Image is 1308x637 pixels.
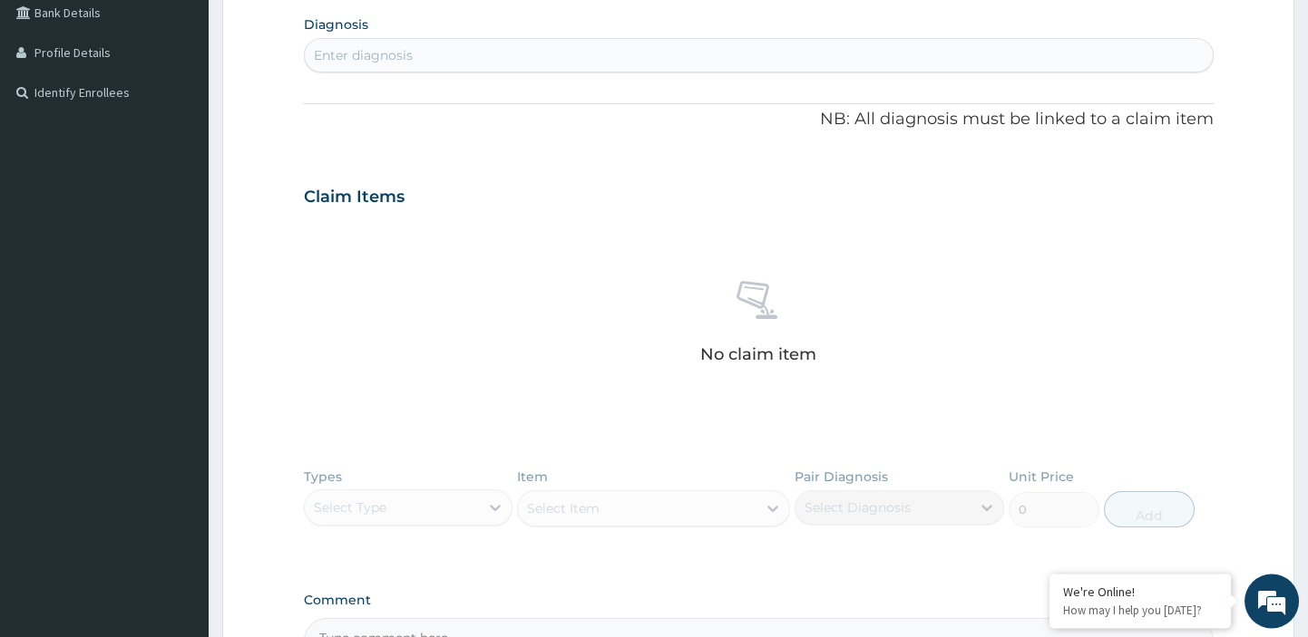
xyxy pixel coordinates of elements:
[298,9,341,53] div: Minimize live chat window
[1063,584,1217,600] div: We're Online!
[105,198,250,381] span: We're online!
[304,108,1214,131] p: NB: All diagnosis must be linked to a claim item
[94,101,305,125] div: Chat with us now
[700,345,816,363] p: No claim item
[314,46,413,64] div: Enter diagnosis
[34,91,73,136] img: d_794563401_company_1708531726252_794563401
[9,436,346,499] textarea: Type your message and hit 'Enter'
[304,593,1214,608] label: Comment
[1063,603,1217,618] p: How may I help you today?
[304,15,368,34] label: Diagnosis
[304,188,405,208] h3: Claim Items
